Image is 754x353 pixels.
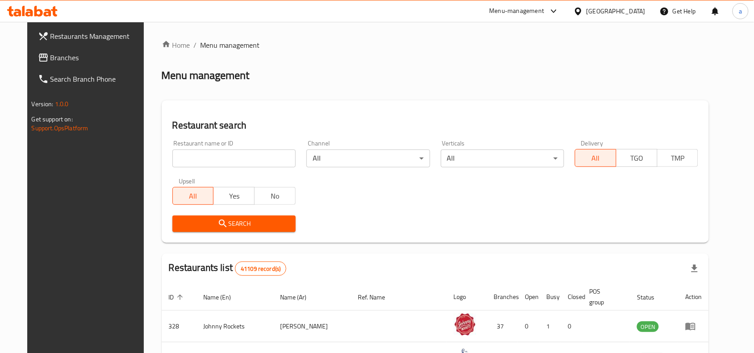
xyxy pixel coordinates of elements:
[490,6,545,17] div: Menu-management
[162,68,250,83] h2: Menu management
[176,190,210,203] span: All
[678,283,709,311] th: Action
[169,261,287,276] h2: Restaurants list
[162,311,197,342] td: 328
[518,283,540,311] th: Open
[55,98,69,110] span: 1.0.0
[180,218,289,229] span: Search
[684,258,705,279] div: Export file
[235,265,286,273] span: 41109 record(s)
[31,68,153,90] a: Search Branch Phone
[169,292,186,303] span: ID
[50,74,146,84] span: Search Branch Phone
[235,262,286,276] div: Total records count
[179,178,195,184] label: Upsell
[204,292,243,303] span: Name (En)
[575,149,616,167] button: All
[540,283,561,311] th: Busy
[540,311,561,342] td: 1
[518,311,540,342] td: 0
[657,149,699,167] button: TMP
[197,311,273,342] td: Johnny Rockets
[172,216,296,232] button: Search
[579,152,613,165] span: All
[172,187,214,205] button: All
[50,31,146,42] span: Restaurants Management
[685,321,702,332] div: Menu
[31,25,153,47] a: Restaurants Management
[441,150,564,167] div: All
[254,187,296,205] button: No
[358,292,397,303] span: Ref. Name
[616,149,658,167] button: TGO
[280,292,318,303] span: Name (Ar)
[258,190,292,203] span: No
[50,52,146,63] span: Branches
[306,150,430,167] div: All
[194,40,197,50] li: /
[32,113,73,125] span: Get support on:
[213,187,255,205] button: Yes
[586,6,645,16] div: [GEOGRAPHIC_DATA]
[581,140,603,146] label: Delivery
[739,6,742,16] span: a
[172,150,296,167] input: Search for restaurant name or ID..
[487,283,518,311] th: Branches
[637,322,659,332] span: OPEN
[172,119,699,132] h2: Restaurant search
[561,311,582,342] td: 0
[162,40,709,50] nav: breadcrumb
[217,190,251,203] span: Yes
[661,152,695,165] span: TMP
[32,122,88,134] a: Support.OpsPlatform
[201,40,260,50] span: Menu management
[454,313,476,336] img: Johnny Rockets
[31,47,153,68] a: Branches
[447,283,487,311] th: Logo
[561,283,582,311] th: Closed
[162,40,190,50] a: Home
[590,286,620,307] span: POS group
[620,152,654,165] span: TGO
[487,311,518,342] td: 37
[637,292,666,303] span: Status
[32,98,54,110] span: Version:
[273,311,351,342] td: [PERSON_NAME]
